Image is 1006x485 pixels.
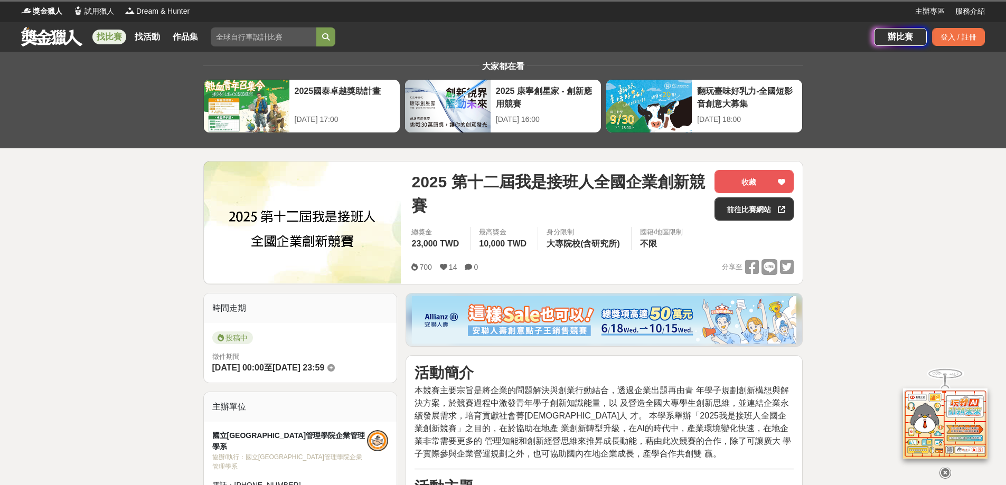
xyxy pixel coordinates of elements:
span: 0 [474,263,478,271]
div: 登入 / 註冊 [932,28,985,46]
span: 徵件期間 [212,353,240,360]
span: 試用獵人 [84,6,114,17]
div: 主辦單位 [204,392,397,422]
img: d2146d9a-e6f6-4337-9592-8cefde37ba6b.png [903,388,988,459]
div: 2025 康寧創星家 - 創新應用競賽 [496,85,596,109]
div: [DATE] 18:00 [697,114,797,125]
span: 大家都在看 [480,62,527,71]
a: 作品集 [168,30,202,44]
div: 身分限制 [547,227,623,237]
input: 全球自行車設計比賽 [211,27,316,46]
div: 翻玩臺味好乳力-全國短影音創意大募集 [697,85,797,109]
a: 2025 康寧創星家 - 創新應用競賽[DATE] 16:00 [405,79,601,133]
div: 2025國泰卓越獎助計畫 [295,85,394,109]
a: Logo獎金獵人 [21,6,62,17]
span: 大專院校(含研究所) [547,239,620,248]
a: LogoDream & Hunter [125,6,190,17]
span: 23,000 TWD [411,239,459,248]
span: 不限 [640,239,657,248]
a: 主辦專區 [915,6,945,17]
span: 2025 第十二屆我是接班人全國企業創新競賽 [411,170,706,217]
a: 2025國泰卓越獎助計畫[DATE] 17:00 [203,79,400,133]
strong: 活動簡介 [415,365,474,381]
img: dcc59076-91c0-4acb-9c6b-a1d413182f46.png [412,296,796,344]
span: [DATE] 23:59 [272,363,324,372]
span: 獎金獵人 [33,6,62,17]
a: 翻玩臺味好乳力-全國短影音創意大募集[DATE] 18:00 [606,79,803,133]
div: 國籍/地區限制 [640,227,683,237]
img: Logo [73,5,83,16]
span: 10,000 TWD [479,239,526,248]
span: 至 [264,363,272,372]
div: 國立[GEOGRAPHIC_DATA]管理學院企業管理學系 [212,430,368,452]
a: 辦比賽 [874,28,927,46]
a: 找比賽 [92,30,126,44]
span: 本競賽主要宗旨是將企業的問題解決與創業行動結合，透過企業出題再由青 年學子規劃創新構想與解決方案，於競賽過程中激發青年學子創新知識能量，以 及營造全國大專學生創新思維，並連結企業永續發展需求，培... [415,386,791,458]
span: [DATE] 00:00 [212,363,264,372]
button: 收藏 [714,170,794,193]
span: 總獎金 [411,227,462,237]
div: [DATE] 17:00 [295,114,394,125]
span: 分享至 [722,259,742,275]
span: Dream & Hunter [136,6,190,17]
a: Logo試用獵人 [73,6,114,17]
img: Logo [125,5,135,16]
span: 最高獎金 [479,227,529,237]
span: 投稿中 [212,331,253,344]
div: 協辦/執行： 國立[GEOGRAPHIC_DATA]管理學院企業管理學系 [212,452,368,471]
img: Cover Image [204,161,401,283]
img: Logo [21,5,32,16]
a: 前往比賽網站 [714,197,794,221]
div: 時間走期 [204,293,397,323]
a: 服務介紹 [955,6,985,17]
div: [DATE] 16:00 [496,114,596,125]
span: 14 [449,263,457,271]
span: 700 [419,263,431,271]
a: 找活動 [130,30,164,44]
